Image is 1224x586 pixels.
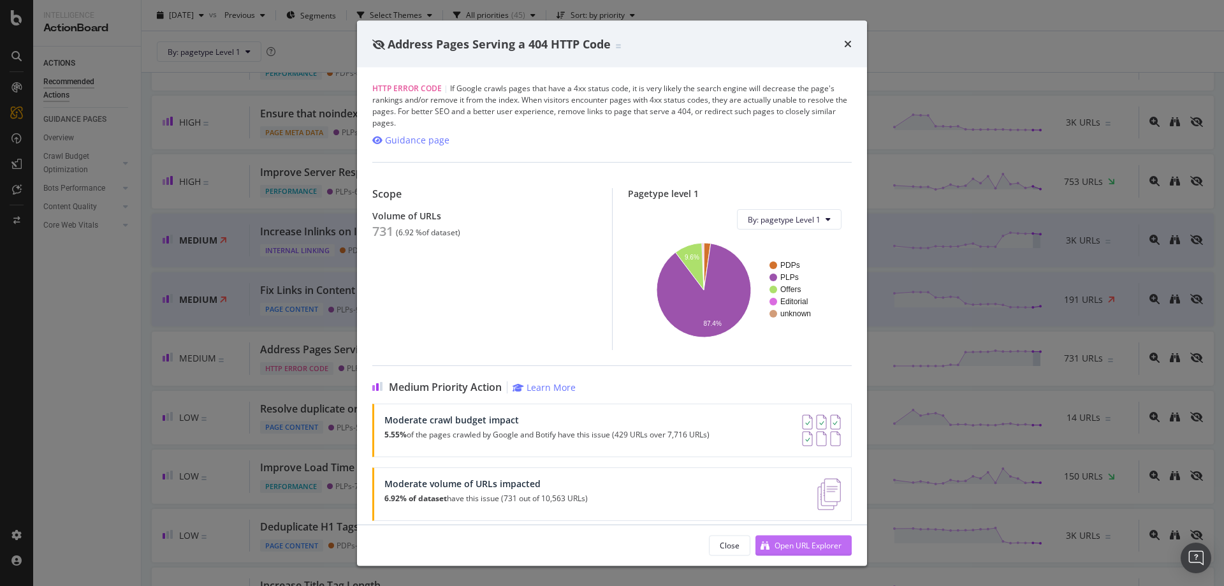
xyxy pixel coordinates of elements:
text: 9.6% [685,254,699,261]
img: Equal [616,44,621,48]
div: Guidance page [385,134,449,147]
text: unknown [780,309,811,318]
div: Scope [372,188,597,200]
div: ( 6.92 % of dataset ) [396,228,460,237]
span: By: pagetype Level 1 [748,214,820,224]
div: eye-slash [372,39,385,49]
span: Medium Priority Action [389,381,502,393]
strong: 6.92% of dataset [384,493,447,504]
div: Close [720,539,739,550]
button: Open URL Explorer [755,535,852,555]
p: of the pages crawled by Google and Botify have this issue (429 URLs over 7,716 URLs) [384,430,710,439]
div: Moderate volume of URLs impacted [384,478,588,489]
button: Close [709,535,750,555]
span: | [444,83,448,94]
svg: A chart. [638,240,837,340]
div: Moderate crawl budget impact [384,414,710,425]
div: Open Intercom Messenger [1181,543,1211,573]
img: e5DMFwAAAABJRU5ErkJggg== [817,478,841,510]
div: Pagetype level 1 [628,188,852,199]
span: HTTP Error Code [372,83,442,94]
div: If Google crawls pages that have a 4xx status code, it is very likely the search engine will decr... [372,83,852,129]
button: By: pagetype Level 1 [737,209,841,230]
div: Volume of URLs [372,210,597,221]
div: modal [357,20,867,566]
div: times [844,36,852,52]
strong: 5.55% [384,429,407,440]
text: Editorial [780,297,808,306]
text: PLPs [780,273,799,282]
img: AY0oso9MOvYAAAAASUVORK5CYII= [802,414,841,446]
div: Learn More [527,381,576,393]
text: PDPs [780,261,800,270]
text: Offers [780,285,801,294]
div: Open URL Explorer [775,539,841,550]
span: Address Pages Serving a 404 HTTP Code [388,36,611,51]
text: 87.4% [703,320,721,327]
div: 731 [372,224,393,239]
p: have this issue (731 out of 10,563 URLs) [384,494,588,503]
a: Guidance page [372,134,449,147]
a: Learn More [513,381,576,393]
